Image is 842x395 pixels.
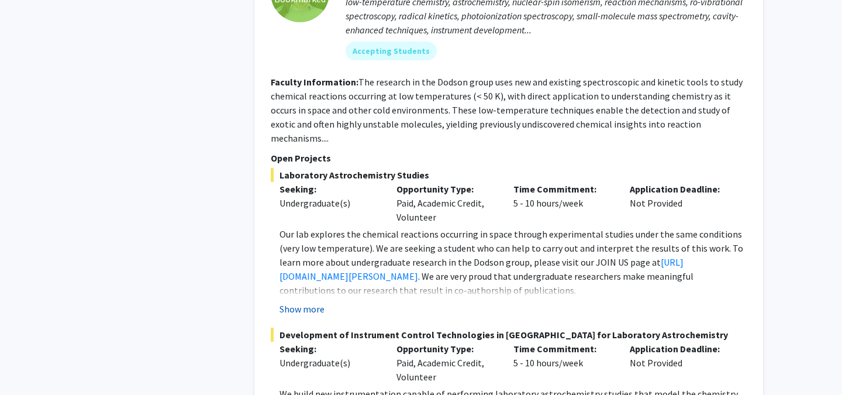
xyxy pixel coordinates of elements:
[396,182,496,196] p: Opportunity Type:
[279,302,325,316] button: Show more
[621,182,738,224] div: Not Provided
[513,342,613,356] p: Time Commitment:
[630,182,729,196] p: Application Deadline:
[505,342,622,384] div: 5 - 10 hours/week
[271,76,358,88] b: Faculty Information:
[388,182,505,224] div: Paid, Academic Credit, Volunteer
[505,182,622,224] div: 5 - 10 hours/week
[388,342,505,384] div: Paid, Academic Credit, Volunteer
[271,168,747,182] span: Laboratory Astrochemistry Studies
[271,76,743,144] fg-read-more: The research in the Dodson group uses new and existing spectroscopic and kinetic tools to study c...
[279,356,379,370] div: Undergraduate(s)
[630,342,729,356] p: Application Deadline:
[346,42,437,60] mat-chip: Accepting Students
[9,342,50,386] iframe: Chat
[279,182,379,196] p: Seeking:
[279,196,379,210] div: Undergraduate(s)
[271,151,747,165] p: Open Projects
[279,342,379,356] p: Seeking:
[271,328,747,342] span: Development of Instrument Control Technologies in [GEOGRAPHIC_DATA] for Laboratory Astrochemistry
[279,227,747,297] p: Our lab explores the chemical reactions occurring in space through experimental studies under the...
[621,342,738,384] div: Not Provided
[396,342,496,356] p: Opportunity Type:
[513,182,613,196] p: Time Commitment:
